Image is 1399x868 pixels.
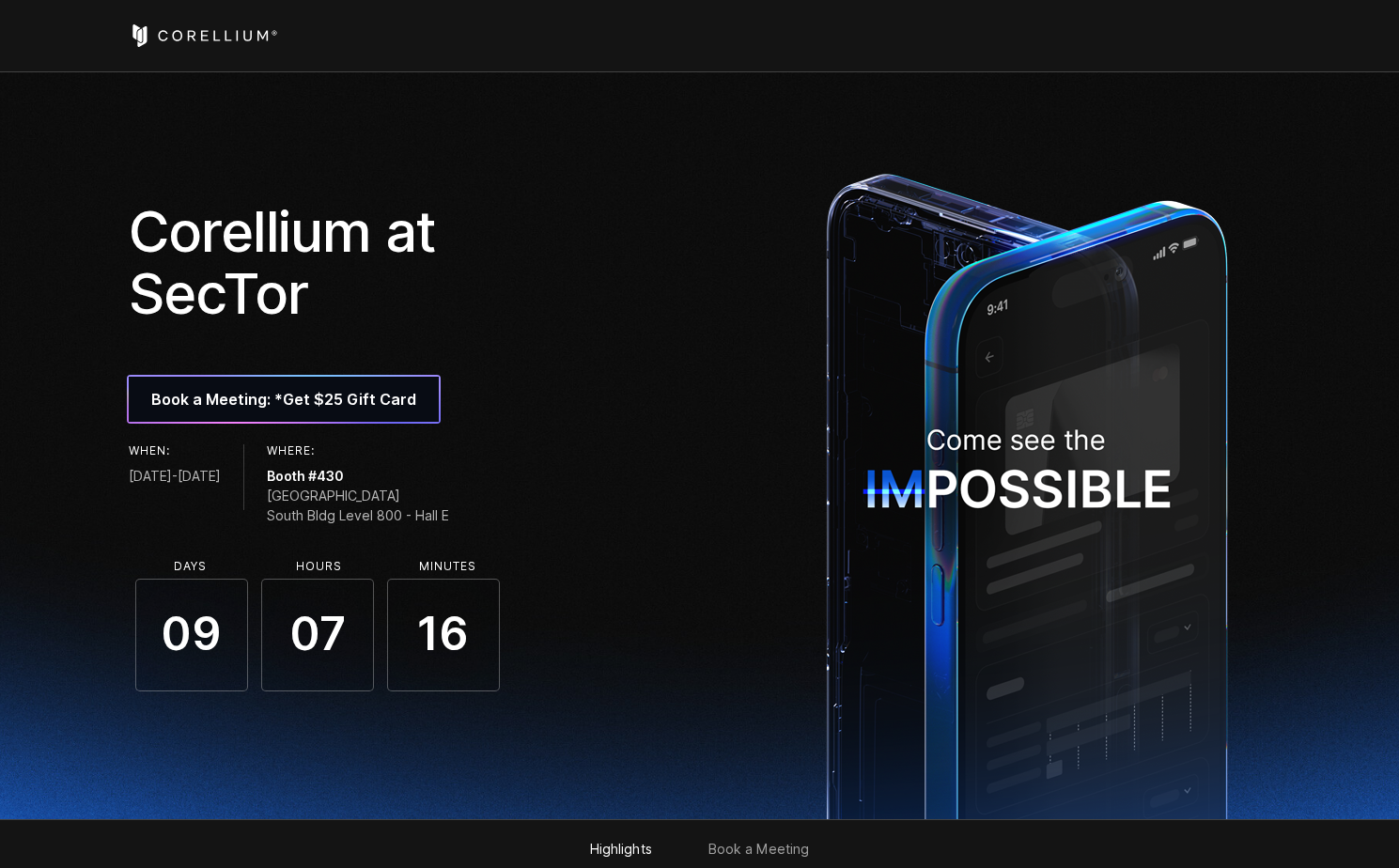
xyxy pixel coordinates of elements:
[135,579,248,691] span: 09
[392,560,505,573] li: Minutes
[708,841,809,857] a: Book a Meeting
[129,466,221,486] span: [DATE]-[DATE]
[267,466,449,486] span: Booth #430
[261,579,374,691] span: 07
[816,163,1237,819] img: ImpossibleDevice_1x-1
[129,377,439,422] a: Book a Meeting: *Get $25 Gift Card
[134,560,247,573] li: Days
[267,486,449,525] span: [GEOGRAPHIC_DATA] South Bldg Level 800 - Hall E
[267,444,449,457] h6: Where:
[387,579,500,691] span: 16
[263,560,376,573] li: Hours
[129,200,687,324] h1: Corellium at SecTor
[590,841,652,857] a: Highlights
[129,444,221,457] h6: When:
[151,388,416,411] span: Book a Meeting: *Get $25 Gift Card
[129,24,278,47] a: Corellium Home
